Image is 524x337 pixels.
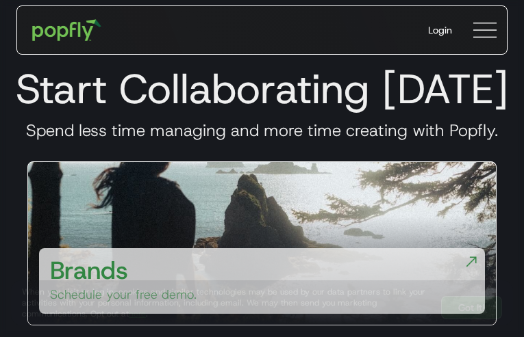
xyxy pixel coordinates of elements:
div: When you visit or log in, cookies and similar technologies may be used by our data partners to li... [22,286,430,319]
a: home [23,10,111,51]
h1: Start Collaborating [DATE] [11,64,513,113]
h3: Spend less time managing and more time creating with Popfly. [11,120,513,141]
a: Got It! [441,296,502,319]
div: Login [428,23,452,37]
a: Login [417,12,463,48]
a: here [129,308,146,319]
h3: Brands [50,254,128,286]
